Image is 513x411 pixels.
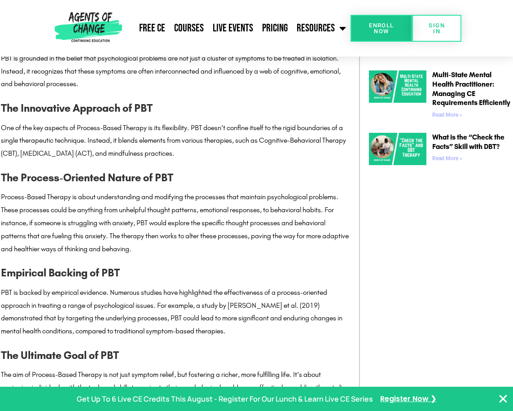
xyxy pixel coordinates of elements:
[125,17,351,39] nav: Menu
[1,169,350,186] h3: The Process-Oriented Nature of PBT
[135,17,170,39] a: Free CE
[208,17,258,39] a: Live Events
[258,17,292,39] a: Pricing
[412,15,461,42] a: SIGN IN
[426,22,447,34] span: SIGN IN
[432,155,462,162] a: Read more about What is the “Check the Facts” Skill with DBT?
[1,52,350,91] p: PBT is grounded in the belief that psychological problems are not just a cluster of symptoms to b...
[292,17,351,39] a: Resources
[380,393,436,406] a: Register Now ❯
[1,191,350,255] p: Process-Based Therapy is about understanding and modifying the processes that maintain psychologi...
[1,264,350,281] h3: Empirical Backing of PBT
[365,22,398,34] span: Enroll Now
[1,286,350,338] p: PBT is backed by empirical evidence. Numerous studies have highlighted the effectiveness of a pro...
[369,133,426,165] img: “Check the Facts” and DBT
[498,394,509,404] button: Close Banner
[351,15,412,42] a: Enroll Now
[1,100,350,117] h3: The Innovative Approach of PBT
[369,70,426,103] img: Multi-State Mental Health Continuing Education
[77,393,373,406] p: Get Up To 6 Live CE Credits This August - Register For Our Lunch & Learn Live CE Series
[1,347,350,364] h3: The Ultimate Goal of PBT
[432,70,510,107] a: Multi-State Mental Health Practitioner: Managing CE Requirements Efficiently
[432,112,462,118] a: Read more about Multi-State Mental Health Practitioner: Managing CE Requirements Efficiently
[170,17,208,39] a: Courses
[432,133,504,151] a: What is the “Check the Facts” Skill with DBT?
[1,122,350,160] p: One of the key aspects of Process-Based Therapy is its flexibility. PBT doesn’t confine itself to...
[369,70,426,122] a: Multi-State Mental Health Continuing Education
